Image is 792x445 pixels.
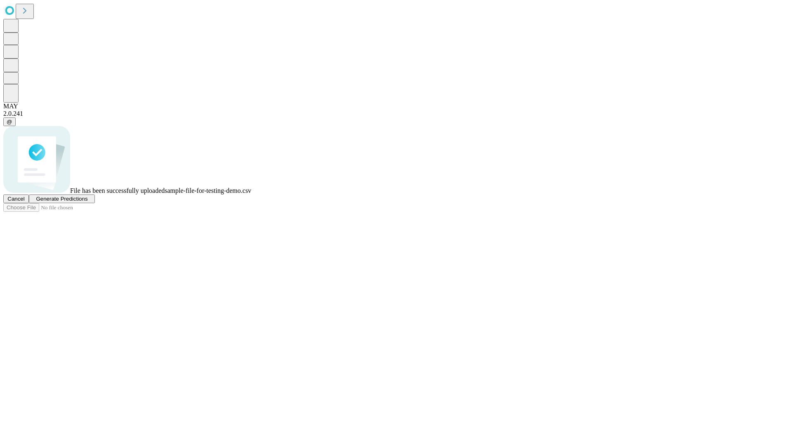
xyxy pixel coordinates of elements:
span: Generate Predictions [36,196,87,202]
button: @ [3,117,16,126]
span: sample-file-for-testing-demo.csv [165,187,251,194]
div: MAY [3,103,789,110]
button: Cancel [3,194,29,203]
span: Cancel [7,196,25,202]
span: File has been successfully uploaded [70,187,165,194]
button: Generate Predictions [29,194,95,203]
div: 2.0.241 [3,110,789,117]
span: @ [7,119,12,125]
